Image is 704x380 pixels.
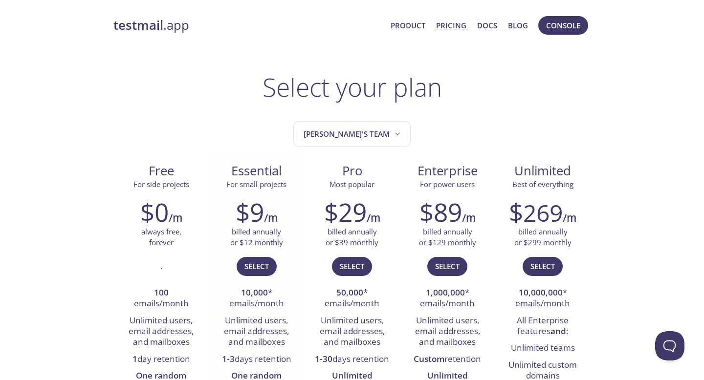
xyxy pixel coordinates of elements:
li: Unlimited users, email addresses, and mailboxes [216,313,297,351]
h2: $89 [419,197,462,227]
h2: $9 [236,197,264,227]
span: Pro [312,163,392,179]
strong: 10,000,000 [519,287,563,298]
strong: and [550,325,566,337]
strong: 1-3 [222,353,235,364]
h6: /m [264,210,278,226]
span: Select [340,260,364,273]
h6: /m [462,210,476,226]
span: Select [435,260,460,273]
span: For side projects [133,179,189,189]
h2: $29 [324,197,367,227]
a: testmail.app [113,17,383,34]
li: Unlimited users, email addresses, and mailboxes [311,313,392,351]
button: Select [523,257,563,275]
strong: Custom [414,353,444,364]
span: Free [121,163,201,179]
h6: /m [367,210,380,226]
li: * emails/month [407,285,488,313]
span: [PERSON_NAME]'s team [304,127,402,141]
p: billed annually or $39 monthly [326,227,378,248]
li: All Enterprise features : [503,313,583,340]
strong: 100 [154,287,169,298]
li: emails/month [121,285,201,313]
a: Blog [508,19,528,32]
li: days retention [216,351,297,368]
strong: 1-30 [315,353,332,364]
li: retention [407,351,488,368]
button: Takehisa's team [293,121,411,147]
li: days retention [311,351,392,368]
h2: $0 [140,197,169,227]
h6: /m [563,210,576,226]
button: Select [237,257,277,275]
span: Select [244,260,269,273]
li: day retention [121,351,201,368]
span: For small projects [226,179,286,189]
p: billed annually or $299 monthly [514,227,572,248]
li: Unlimited users, email addresses, and mailboxes [121,313,201,351]
p: billed annually or $129 monthly [419,227,476,248]
li: * emails/month [311,285,392,313]
li: Unlimited teams [503,340,583,357]
span: Unlimited [514,162,571,179]
h1: Select your plan [263,72,442,102]
a: Pricing [436,19,466,32]
h6: /m [169,210,182,226]
li: Unlimited users, email addresses, and mailboxes [407,313,488,351]
span: Enterprise [408,163,487,179]
button: Select [332,257,372,275]
span: 269 [523,197,563,229]
button: Select [427,257,467,275]
strong: 1 [132,353,137,364]
a: Product [391,19,425,32]
span: Best of everything [512,179,573,189]
span: Console [546,19,580,32]
button: Console [538,16,588,35]
span: Select [530,260,555,273]
strong: 1,000,000 [426,287,465,298]
strong: 50,000 [336,287,363,298]
strong: 10,000 [241,287,268,298]
iframe: Help Scout Beacon - Open [655,331,684,360]
p: billed annually or $12 monthly [230,227,283,248]
a: Docs [477,19,497,32]
span: Most popular [330,179,374,189]
span: Essential [217,163,296,179]
li: * emails/month [216,285,297,313]
p: always free, forever [141,227,181,248]
h2: $ [509,197,563,227]
strong: testmail [113,17,163,34]
span: For power users [420,179,475,189]
li: * emails/month [503,285,583,313]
